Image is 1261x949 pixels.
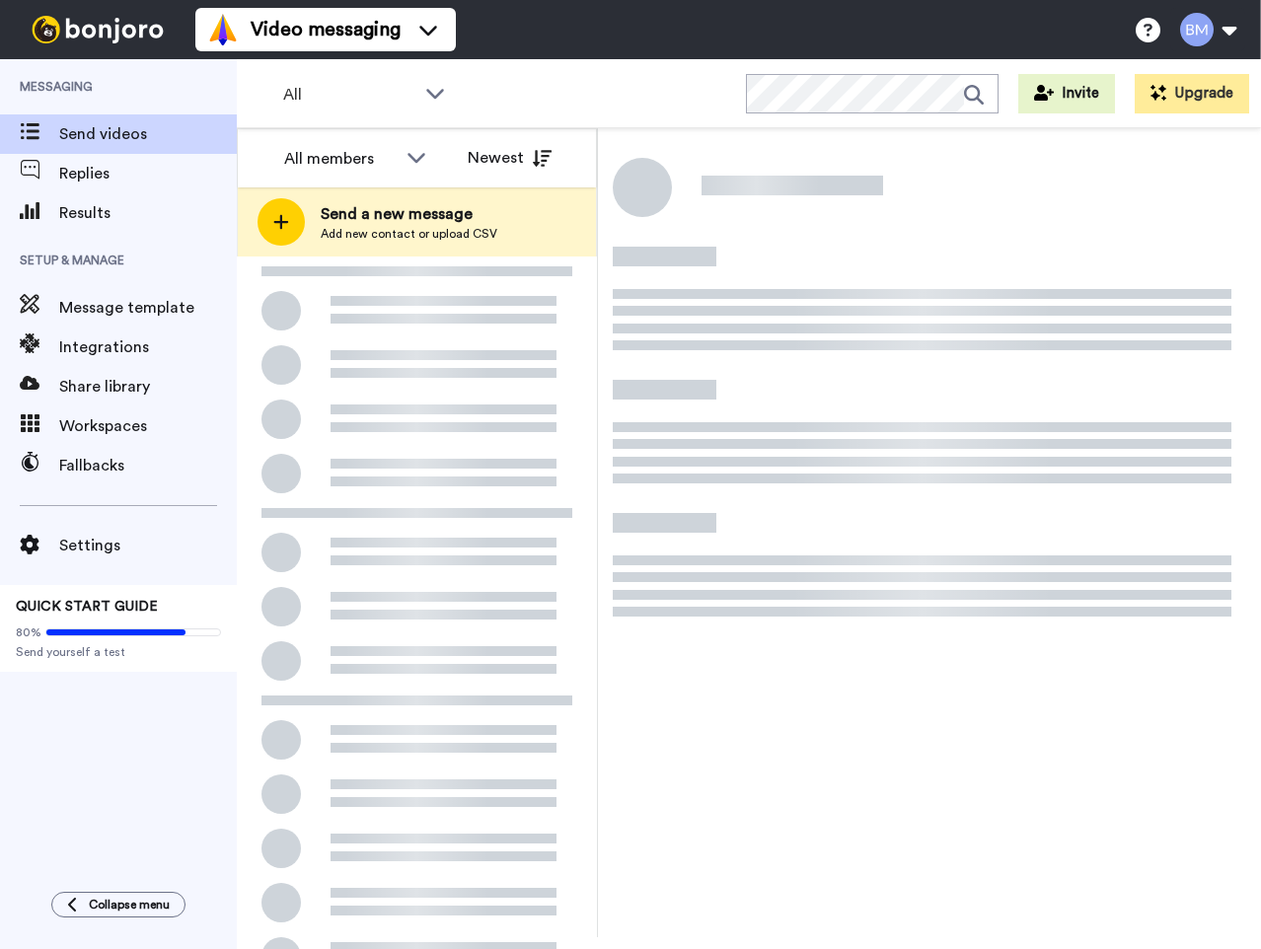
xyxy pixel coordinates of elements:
[207,14,239,45] img: vm-color.svg
[51,892,185,917] button: Collapse menu
[284,147,397,171] div: All members
[321,202,497,226] span: Send a new message
[1135,74,1249,113] button: Upgrade
[16,644,221,660] span: Send yourself a test
[59,375,237,399] span: Share library
[251,16,401,43] span: Video messaging
[1018,74,1115,113] button: Invite
[59,201,237,225] span: Results
[59,335,237,359] span: Integrations
[16,624,41,640] span: 80%
[59,122,237,146] span: Send videos
[59,296,237,320] span: Message template
[24,16,172,43] img: bj-logo-header-white.svg
[321,226,497,242] span: Add new contact or upload CSV
[283,83,415,107] span: All
[16,600,158,614] span: QUICK START GUIDE
[59,454,237,477] span: Fallbacks
[59,414,237,438] span: Workspaces
[89,897,170,912] span: Collapse menu
[453,138,566,178] button: Newest
[59,534,237,557] span: Settings
[59,162,237,185] span: Replies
